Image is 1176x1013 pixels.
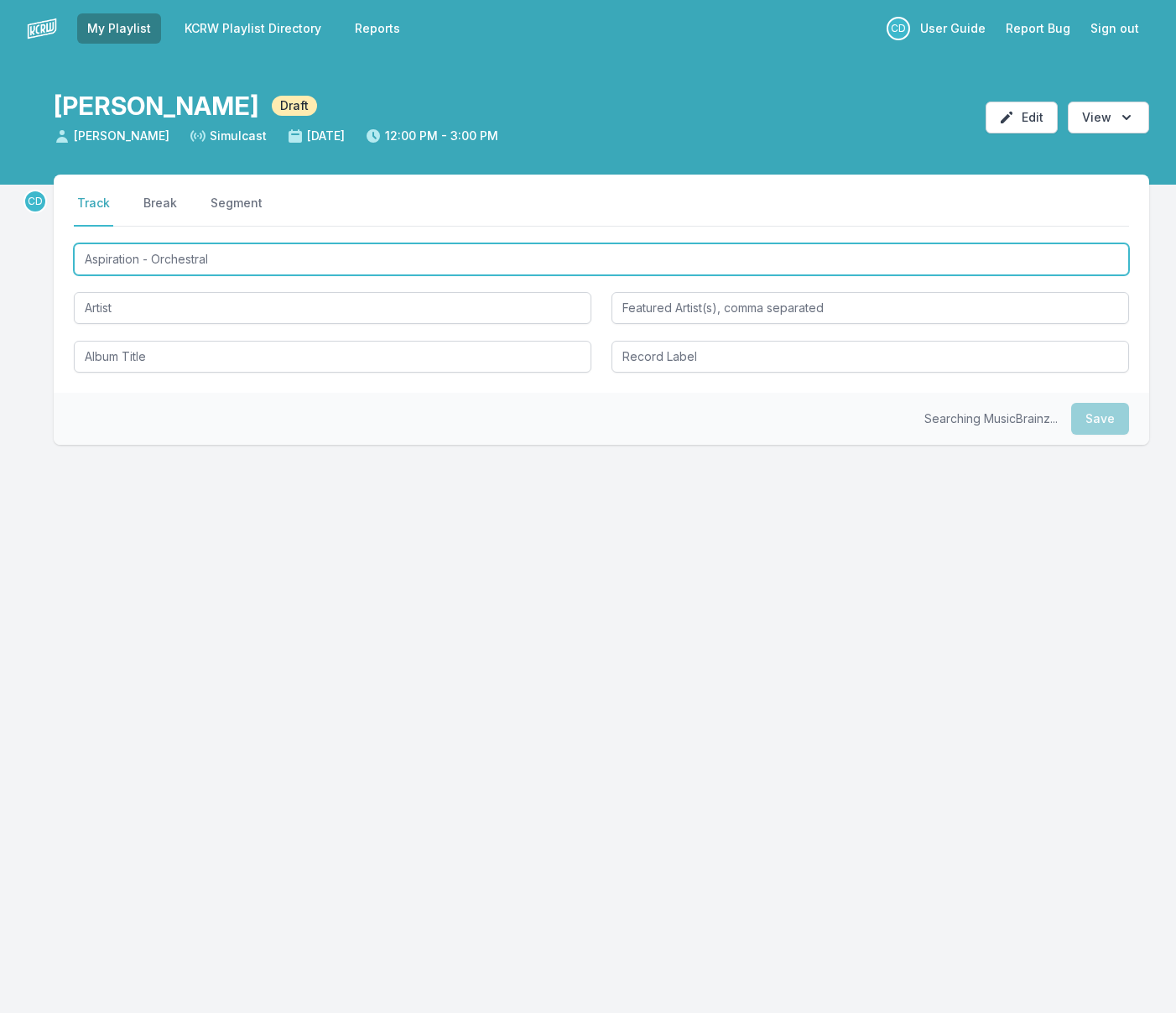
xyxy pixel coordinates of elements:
button: Segment [207,195,266,227]
p: Searching MusicBrainz... [924,410,1058,427]
span: [PERSON_NAME] [54,128,169,144]
button: Break [140,195,180,227]
img: logo-white-87cec1fa9cbef997252546196dc51331.png [27,13,57,44]
button: Sign out [1080,13,1149,44]
button: Open options [1068,102,1149,133]
button: Save [1071,403,1129,435]
span: 12:00 PM - 3:00 PM [365,128,498,144]
p: Chris Douridas [887,17,910,40]
a: KCRW Playlist Directory [174,13,331,44]
a: My Playlist [77,13,161,44]
button: Edit [986,102,1058,133]
a: User Guide [910,13,996,44]
input: Album Title [74,341,591,373]
span: Simulcast [190,128,267,144]
input: Featured Artist(s), comma separated [611,292,1129,324]
a: Report Bug [996,13,1080,44]
button: Track [74,195,113,227]
input: Record Label [611,341,1129,373]
p: Chris Douridas [23,190,47,213]
span: [DATE] [287,128,345,144]
span: Draft [272,96,317,116]
input: Artist [74,292,591,324]
h1: [PERSON_NAME] [54,91,258,121]
input: Track Title [74,243,1129,275]
a: Reports [345,13,410,44]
